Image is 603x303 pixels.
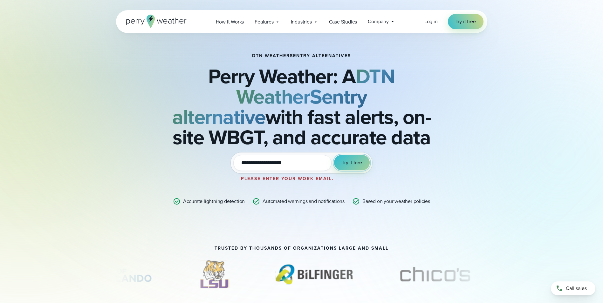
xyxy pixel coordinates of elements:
label: Please enter your work email. [241,175,334,182]
div: 1 of 11 [269,259,359,290]
div: 11 of 11 [191,259,238,290]
a: Call sales [551,281,595,295]
span: Try it free [456,18,476,25]
p: Accurate lightning detection [183,198,245,205]
img: Chicos.svg [390,259,480,290]
a: Try it free [448,14,483,29]
span: Case Studies [329,18,357,26]
span: Features [255,18,273,26]
button: Try it free [334,155,370,170]
div: slideshow [116,259,487,293]
img: Louisiana-State-University.svg [191,259,238,290]
strong: DTN WeatherSentry alternative [172,61,395,132]
a: Log in [424,18,438,25]
h1: DTN WeatherSentry Alternatives [252,53,351,58]
span: Call sales [566,285,587,292]
p: Based on your weather policies [362,198,430,205]
span: How it Works [216,18,244,26]
a: How it Works [210,15,250,28]
p: Automated warnings and notifications [263,198,345,205]
div: 10 of 11 [70,259,161,290]
img: Bilfinger.svg [269,259,359,290]
img: City-of-Orlando.svg [70,259,161,290]
h2: Perry Weather: A with fast alerts, on-site WBGT, and accurate data [148,66,456,147]
div: 2 of 11 [390,259,480,290]
span: Company [368,18,389,25]
span: Industries [291,18,312,26]
a: Case Studies [324,15,363,28]
h2: Trusted by thousands of organizations large and small [215,246,388,251]
span: Try it free [342,159,362,166]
